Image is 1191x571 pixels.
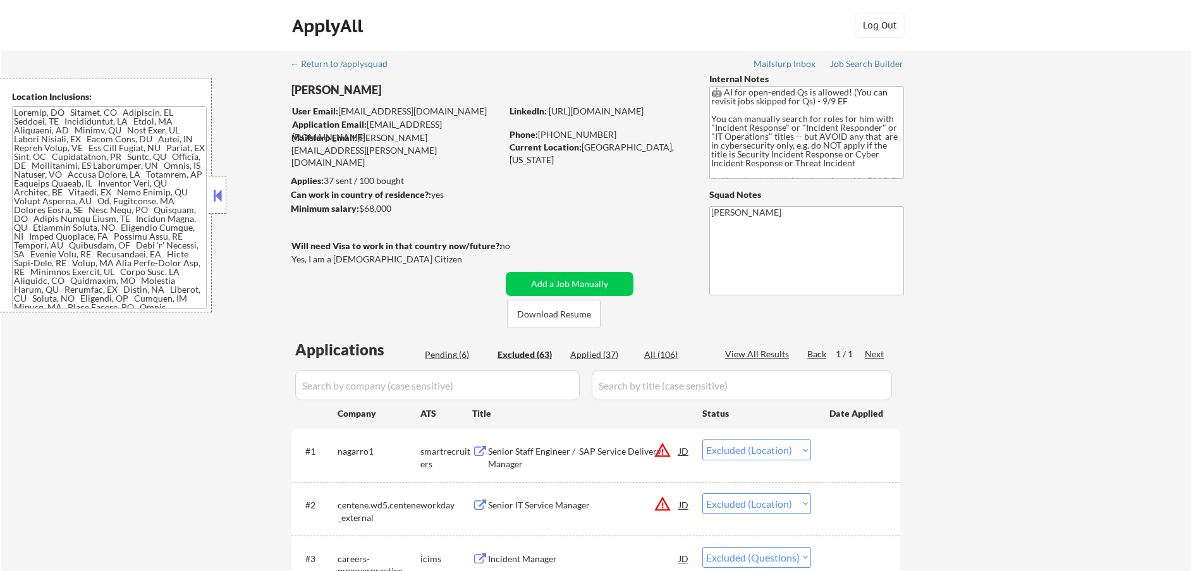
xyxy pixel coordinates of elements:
div: Location Inclusions: [12,90,207,103]
div: #1 [305,445,327,458]
div: #2 [305,499,327,512]
div: JD [678,493,690,516]
div: Next [865,348,885,360]
button: Add a Job Manually [506,272,633,296]
button: warning_amber [654,495,671,513]
a: [URL][DOMAIN_NAME] [549,106,644,116]
div: no [500,240,536,252]
div: Status [702,402,811,424]
strong: Applies: [291,175,324,186]
strong: Can work in country of residence?: [291,189,431,200]
div: smartrecruiters [420,445,472,470]
div: Company [338,407,420,420]
div: workday [420,499,472,512]
div: Back [807,348,828,360]
strong: Phone: [510,129,538,140]
strong: Will need Visa to work in that country now/future?: [291,240,502,251]
strong: Minimum salary: [291,203,359,214]
div: [GEOGRAPHIC_DATA], [US_STATE] [510,141,688,166]
div: 37 sent / 100 bought [291,175,501,187]
input: Search by company (case sensitive) [295,370,580,400]
div: #3 [305,553,327,565]
div: Mailslurp Inbox [754,59,817,68]
div: View All Results [725,348,793,360]
div: Date Applied [829,407,885,420]
button: warning_amber [654,441,671,459]
div: icims [420,553,472,565]
div: [PERSON_NAME][EMAIL_ADDRESS][PERSON_NAME][DOMAIN_NAME] [291,132,501,169]
div: Senior Staff Engineer / SAP Service Delivery Manager [488,445,679,470]
a: Mailslurp Inbox [754,59,817,71]
strong: User Email: [292,106,338,116]
strong: Mailslurp Email: [291,132,357,143]
div: nagarro1 [338,445,420,458]
div: ← Return to /applysquad [290,59,400,68]
div: Yes, I am a [DEMOGRAPHIC_DATA] Citizen [291,253,505,266]
div: 1 / 1 [836,348,865,360]
button: Download Resume [507,300,601,328]
div: [EMAIL_ADDRESS][DOMAIN_NAME] [292,105,501,118]
div: JD [678,439,690,462]
div: [PHONE_NUMBER] [510,128,688,141]
div: [PERSON_NAME] [291,82,551,98]
div: yes [291,188,498,201]
div: Senior IT Service Manager [488,499,679,512]
div: Internal Notes [709,73,904,85]
div: centene.wd5.centene_external [338,499,420,524]
strong: Application Email: [292,119,367,130]
div: Squad Notes [709,188,904,201]
strong: Current Location: [510,142,582,152]
div: Job Search Builder [830,59,904,68]
div: ATS [420,407,472,420]
a: ← Return to /applysquad [290,59,400,71]
div: [EMAIL_ADDRESS][DOMAIN_NAME] [292,118,501,143]
div: Pending (6) [425,348,488,361]
div: Applications [295,342,420,357]
a: Job Search Builder [830,59,904,71]
div: Title [472,407,690,420]
div: Applied (37) [570,348,633,361]
div: All (106) [644,348,707,361]
div: Excluded (63) [498,348,561,361]
div: Incident Manager [488,553,679,565]
div: ApplyAll [292,15,367,37]
strong: LinkedIn: [510,106,547,116]
div: $68,000 [291,202,501,215]
div: JD [678,547,690,570]
input: Search by title (case sensitive) [592,370,892,400]
button: Log Out [855,13,905,38]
